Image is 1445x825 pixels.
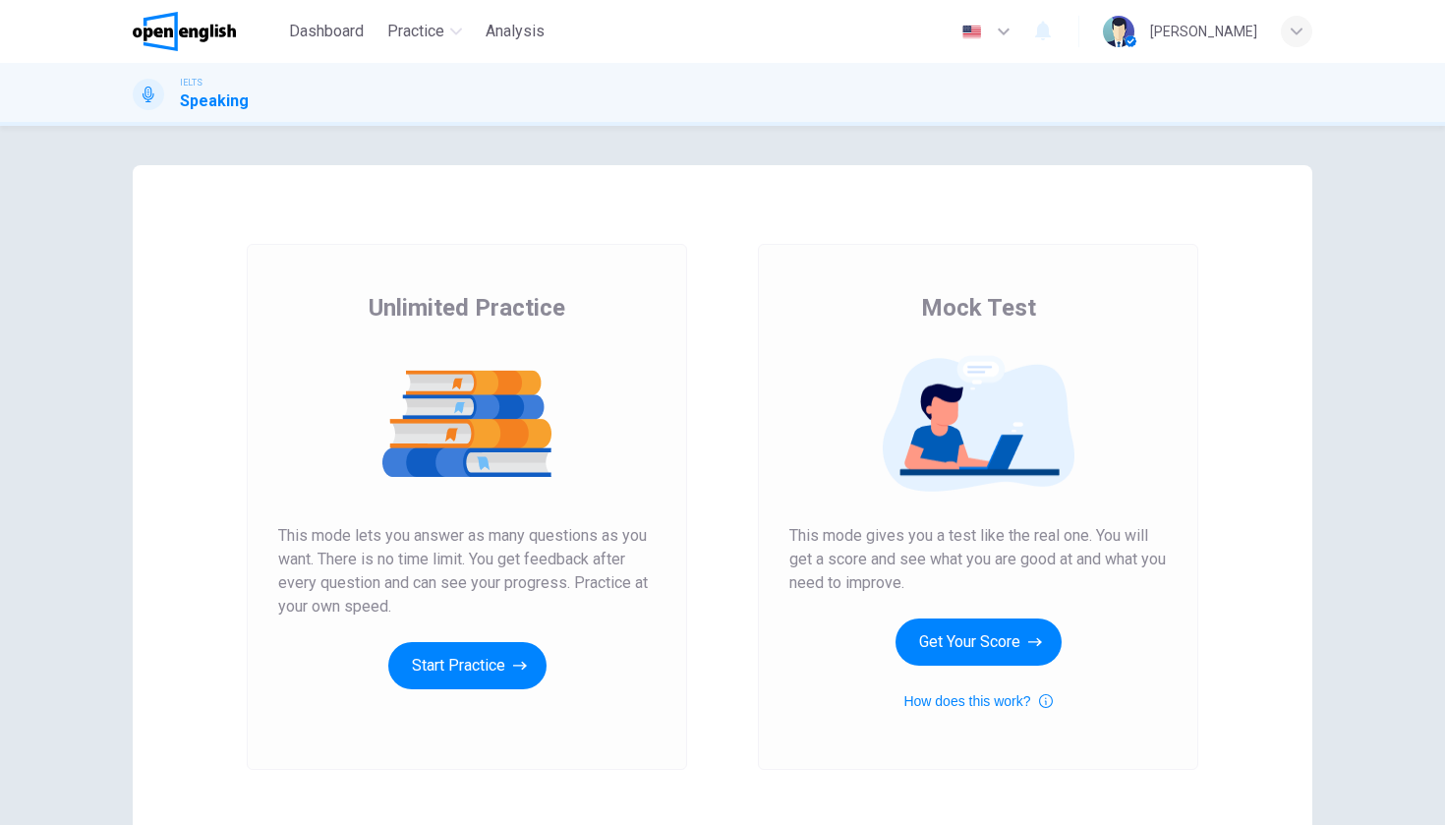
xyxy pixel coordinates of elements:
span: Practice [387,20,444,43]
button: How does this work? [903,689,1052,713]
h1: Speaking [180,89,249,113]
img: Profile picture [1103,16,1134,47]
button: Start Practice [388,642,547,689]
button: Dashboard [281,14,372,49]
span: IELTS [180,76,202,89]
button: Practice [379,14,470,49]
span: This mode gives you a test like the real one. You will get a score and see what you are good at a... [789,524,1167,595]
a: OpenEnglish logo [133,12,281,51]
span: This mode lets you answer as many questions as you want. There is no time limit. You get feedback... [278,524,656,619]
div: [PERSON_NAME] [1150,20,1257,43]
span: Unlimited Practice [369,292,565,324]
button: Get Your Score [896,619,1062,666]
img: en [959,25,984,39]
span: Analysis [486,20,545,43]
span: Mock Test [921,292,1036,324]
button: Analysis [478,14,552,49]
img: OpenEnglish logo [133,12,236,51]
span: Dashboard [289,20,364,43]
